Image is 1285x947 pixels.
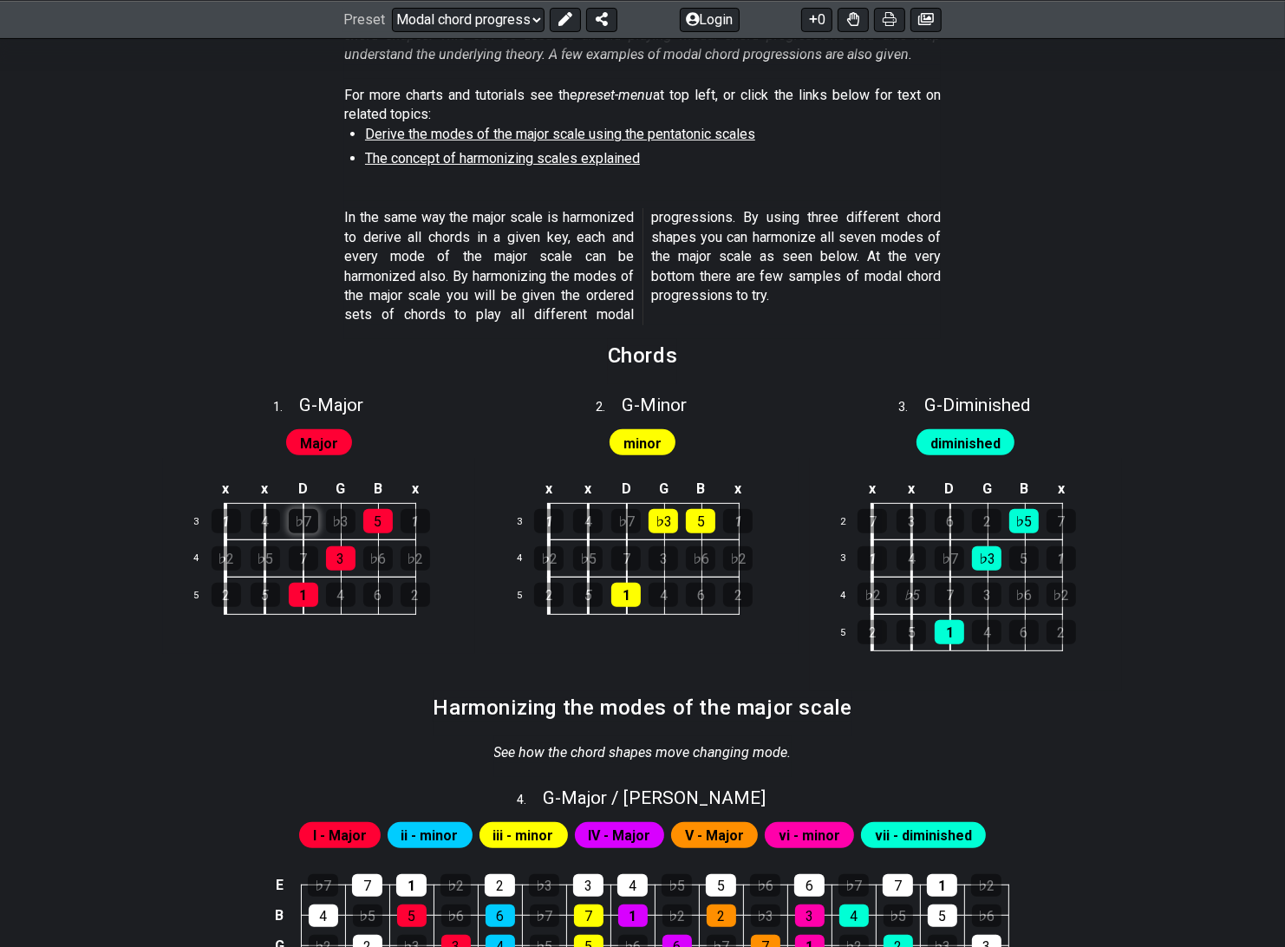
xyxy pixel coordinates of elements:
[858,583,887,607] div: ♭2
[682,475,720,504] td: B
[289,546,318,571] div: 7
[485,874,515,897] div: 2
[830,503,871,540] td: 2
[1047,583,1076,607] div: ♭2
[308,874,338,897] div: ♭7
[206,475,246,504] td: x
[623,431,662,456] span: First enable full edit mode to edit
[344,208,941,324] p: In the same way the major scale is harmonized to derive all chords in a given key, each and every...
[313,823,367,848] span: First enable full edit mode to edit
[649,546,678,571] div: 3
[543,787,766,808] span: G - Major / [PERSON_NAME]
[530,905,559,927] div: ♭7
[928,905,957,927] div: 5
[662,874,692,897] div: ♭5
[534,509,564,533] div: 1
[299,395,363,415] span: G - Major
[897,509,926,533] div: 3
[184,577,225,614] td: 5
[608,346,678,365] h2: Chords
[573,583,603,607] div: 5
[365,126,755,142] span: Derive the modes of the major scale using the pentatonic scales
[910,7,942,31] button: Create image
[569,475,608,504] td: x
[269,900,290,931] td: B
[720,475,757,504] td: x
[440,874,471,897] div: ♭2
[686,546,715,571] div: ♭6
[245,475,284,504] td: x
[359,475,396,504] td: B
[589,823,651,848] span: First enable full edit mode to edit
[927,874,957,897] div: 1
[884,905,913,927] div: ♭5
[343,11,385,28] span: Preset
[892,475,931,504] td: x
[300,431,338,456] span: First enable full edit mode to edit
[363,546,393,571] div: ♭6
[1047,546,1076,571] div: 1
[397,905,427,927] div: 5
[401,546,430,571] div: ♭2
[1009,546,1039,571] div: 5
[830,540,871,578] td: 3
[1043,475,1080,504] td: x
[517,791,543,810] span: 4 .
[686,509,715,533] div: 5
[649,509,678,533] div: ♭3
[550,7,581,31] button: Edit Preset
[251,583,280,607] div: 5
[935,620,964,644] div: 1
[935,583,964,607] div: 7
[1047,620,1076,644] div: 2
[795,905,825,927] div: 3
[706,874,736,897] div: 5
[686,583,715,607] div: 6
[309,905,338,927] div: 4
[1047,509,1076,533] div: 7
[972,905,1001,927] div: ♭6
[723,546,753,571] div: ♭2
[969,475,1006,504] td: G
[401,583,430,607] div: 2
[1009,583,1039,607] div: ♭6
[680,7,740,31] button: Login
[611,583,641,607] div: 1
[830,577,871,614] td: 4
[534,546,564,571] div: ♭2
[751,905,780,927] div: ♭3
[212,509,241,533] div: 1
[622,395,687,415] span: G - Minor
[392,7,545,31] select: Preset
[972,546,1001,571] div: ♭3
[830,614,871,651] td: 5
[858,620,887,644] div: 2
[838,7,869,31] button: Toggle Dexterity for all fretkits
[326,546,355,571] div: 3
[326,509,355,533] div: ♭3
[649,583,678,607] div: 4
[507,503,549,540] td: 3
[723,583,753,607] div: 2
[838,874,869,897] div: ♭7
[184,503,225,540] td: 3
[269,870,290,900] td: E
[662,905,692,927] div: ♭2
[858,509,887,533] div: 7
[617,874,648,897] div: 4
[507,577,549,614] td: 5
[839,905,869,927] div: 4
[573,874,603,897] div: 3
[897,583,926,607] div: ♭5
[1009,620,1039,644] div: 6
[322,475,359,504] td: G
[574,905,603,927] div: 7
[251,509,280,533] div: 4
[852,475,892,504] td: x
[1009,509,1039,533] div: ♭5
[401,823,459,848] span: First enable full edit mode to edit
[930,431,1001,456] span: First enable full edit mode to edit
[898,398,924,417] span: 3 .
[396,475,434,504] td: x
[801,7,832,31] button: 0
